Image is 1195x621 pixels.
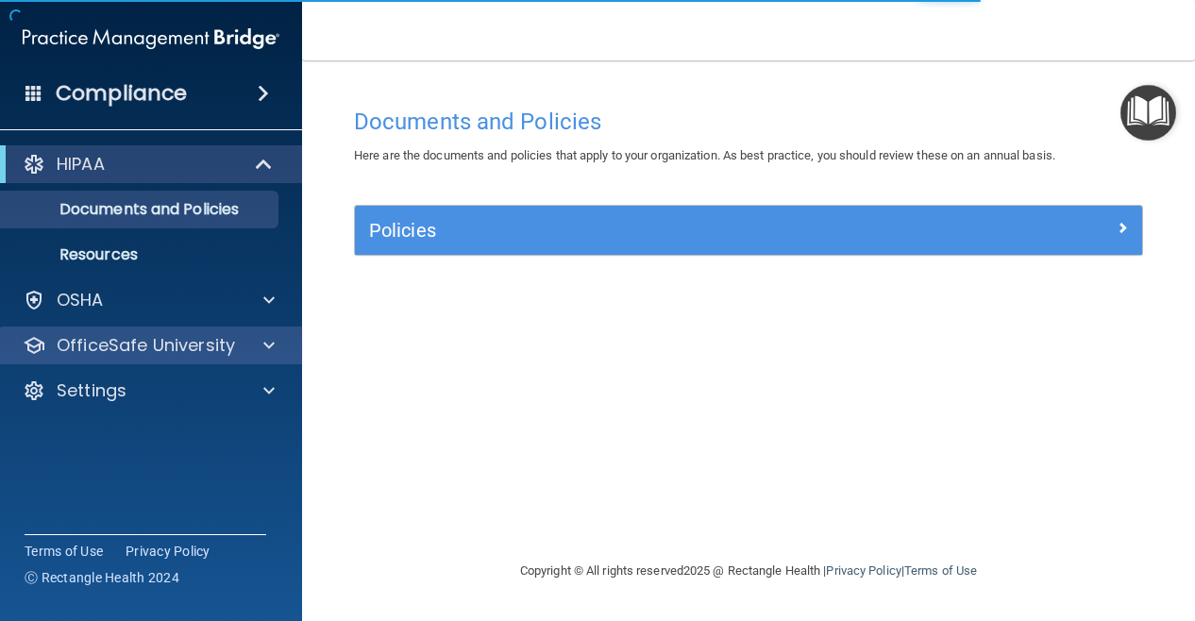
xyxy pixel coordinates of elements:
p: Settings [57,379,126,402]
p: HIPAA [57,153,105,176]
button: Open Resource Center [1120,85,1176,141]
p: Resources [12,245,270,264]
p: OfficeSafe University [57,334,235,357]
div: Copyright © All rights reserved 2025 @ Rectangle Health | | [404,541,1093,601]
p: Documents and Policies [12,200,270,219]
a: Terms of Use [25,542,103,561]
a: OSHA [23,289,275,311]
a: Settings [23,379,275,402]
span: Ⓒ Rectangle Health 2024 [25,568,179,587]
h4: Compliance [56,80,187,107]
span: Here are the documents and policies that apply to your organization. As best practice, you should... [354,148,1055,162]
a: Terms of Use [904,563,977,578]
p: OSHA [57,289,104,311]
a: Policies [369,215,1128,245]
h4: Documents and Policies [354,109,1143,134]
a: OfficeSafe University [23,334,275,357]
a: Privacy Policy [826,563,900,578]
h5: Policies [369,220,932,241]
img: PMB logo [23,20,279,58]
a: HIPAA [23,153,274,176]
a: Privacy Policy [126,542,210,561]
